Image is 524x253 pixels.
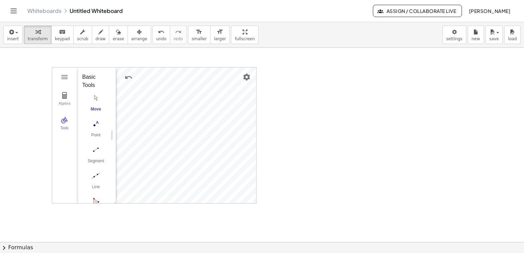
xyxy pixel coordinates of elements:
button: transform [24,26,52,44]
button: settings [442,26,466,44]
button: Line. Select two points or positions [82,170,110,194]
button: load [504,26,521,44]
button: erase [109,26,128,44]
button: Polygon. Select all vertices, then first vertex again [82,196,110,220]
canvas: Graphics View 1 [116,68,256,203]
i: undo [158,28,164,36]
div: Algebra [54,102,75,111]
img: Main Menu [60,73,69,81]
button: keyboardkeypad [51,26,74,44]
button: insert [3,26,23,44]
button: Segment. Select two points or positions [82,144,110,168]
div: Line [82,184,110,194]
span: Assign / Collaborate Live [379,8,456,14]
a: Whiteboards [27,8,61,14]
button: arrange [128,26,151,44]
i: format_size [196,28,202,36]
button: format_sizesmaller [188,26,210,44]
button: draw [92,26,110,44]
span: load [508,36,517,41]
button: format_sizelarger [210,26,230,44]
div: Segment [82,159,110,168]
span: save [489,36,499,41]
span: [PERSON_NAME] [469,8,510,14]
button: fullscreen [231,26,258,44]
span: keypad [55,36,70,41]
span: fullscreen [235,36,254,41]
button: redoredo [170,26,187,44]
button: [PERSON_NAME] [463,5,516,17]
i: keyboard [59,28,65,36]
div: Basic Tools [82,73,105,89]
button: Move. Drag or select object [82,92,110,117]
span: smaller [192,36,207,41]
button: new [468,26,484,44]
span: settings [446,36,463,41]
span: scrub [77,36,88,41]
span: draw [96,36,106,41]
button: Settings [241,71,253,83]
div: Move [82,107,110,116]
div: Geometry [52,67,257,204]
i: redo [175,28,181,36]
span: transform [28,36,48,41]
button: undoundo [152,26,170,44]
button: Undo [122,71,135,84]
span: new [471,36,480,41]
span: arrange [131,36,147,41]
span: larger [214,36,226,41]
button: Assign / Collaborate Live [373,5,462,17]
span: redo [174,36,183,41]
span: undo [156,36,166,41]
button: Toggle navigation [8,5,19,16]
div: Point [82,133,110,142]
div: Tools [54,126,75,136]
button: scrub [73,26,92,44]
button: save [485,26,503,44]
i: format_size [217,28,223,36]
button: Point. Select position or line, function, or curve [82,118,110,143]
span: insert [7,36,19,41]
span: erase [113,36,124,41]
